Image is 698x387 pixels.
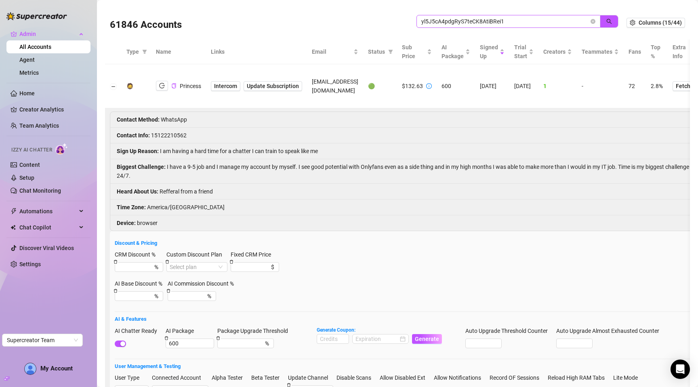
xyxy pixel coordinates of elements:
a: Settings [19,261,41,267]
span: filter [388,49,393,54]
label: Disable Scans [336,373,376,382]
label: Alpha Tester [212,373,248,382]
button: logout [156,81,168,90]
span: delete [229,260,233,264]
input: Package Upgrade Threshold [221,339,263,348]
span: Admin [19,27,77,40]
th: Fans [624,40,646,64]
td: 600 [437,64,475,108]
button: Copy Account UID [171,83,177,89]
a: Agent [19,57,35,63]
strong: Heard About Us : [117,188,158,195]
span: logout [159,83,165,88]
span: delete [216,336,220,340]
label: Reload High RAM Tabs [548,373,610,382]
strong: Contact Method : [117,116,160,123]
input: Fixed CRM Price [234,263,269,271]
label: AI Base Discount % [115,279,168,288]
a: Setup [19,175,34,181]
span: Type [126,47,139,56]
span: Fetch [676,83,690,89]
a: Discover Viral Videos [19,245,74,251]
span: Email [312,47,352,56]
span: info-circle [426,83,432,89]
span: AI Package [442,43,464,61]
strong: Contact Info : [117,132,150,139]
span: Update Subscription [247,83,299,89]
button: Columns (15/44) [627,18,685,27]
button: Fetch [673,81,694,91]
span: delete [165,260,169,264]
span: Signed Up [480,43,498,61]
span: build [4,376,10,381]
th: Teammates [577,40,624,64]
span: filter [141,46,149,58]
span: Automations [19,205,77,218]
th: Links [206,40,307,64]
label: Record OF Sessions [490,373,545,382]
div: $132.63 [402,82,423,90]
strong: Device : [117,220,136,226]
span: delete [114,289,118,293]
button: Generate [412,334,442,344]
strong: Sign Up Reason : [117,148,159,154]
label: Auto Upgrade Almost Exhausted Counter [556,326,664,335]
label: Update Channel [288,373,333,382]
td: [DATE] [475,64,509,108]
label: Lite Mode [613,373,643,382]
input: Credits [317,334,349,343]
a: Content [19,162,40,168]
span: 72 [629,83,635,89]
span: Chat Copilot [19,221,77,234]
input: Auto Upgrade Threshold Counter [466,339,501,348]
span: 🟢 [368,83,375,89]
span: crown [11,31,17,37]
input: AI Base Discount % [118,292,153,301]
label: AI Commission Discount % [168,279,239,288]
div: Open Intercom Messenger [671,360,690,379]
a: Metrics [19,69,39,76]
img: AD_cMMTxCeTpmN1d5MnKJ1j-_uXZCpTKapSSqNGg4PyXtR_tCW7gZXTNmFz2tpVv9LSyNV7ff1CaS4f4q0HLYKULQOwoM5GQR... [25,363,36,374]
img: logo-BBDzfeDw.svg [6,12,67,20]
div: 🧔 [126,82,133,90]
input: AI Package [166,339,214,348]
th: Trial Start [509,40,538,64]
a: Team Analytics [19,122,59,129]
label: AI Chatter Ready [115,326,162,335]
h3: 61846 Accounts [110,19,182,32]
button: close-circle [591,19,595,24]
td: [EMAIL_ADDRESS][DOMAIN_NAME] [307,64,363,108]
label: User Type [115,373,145,382]
span: 2.8% [651,83,663,89]
strong: Biggest Challenge : [117,164,166,170]
label: Package Upgrade Threshold [217,326,293,335]
span: Creators [543,47,566,56]
button: Collapse row [110,83,117,90]
input: Auto Upgrade Almost Exhausted Counter [557,339,592,348]
label: Fixed CRM Price [231,250,276,259]
span: Generate [415,336,439,342]
label: Custom Discount Plan [166,250,227,259]
a: Chat Monitoring [19,187,61,194]
label: Allow Notifications [434,373,486,382]
th: Email [307,40,363,64]
label: CRM Discount % [115,250,161,259]
th: Name [151,40,206,64]
th: Signed Up [475,40,509,64]
span: copy [171,83,177,88]
input: AI Commission Discount % [171,292,206,301]
input: Expiration [355,334,398,343]
label: Allow Disabled Ext [380,373,431,382]
span: Intercom [214,82,237,90]
label: Connected Account [152,373,206,382]
span: Princess [180,83,201,89]
img: AI Chatter [55,143,68,155]
span: delete [287,383,291,387]
span: delete [114,260,118,264]
span: Izzy AI Chatter [11,146,52,154]
th: Sub Price [397,40,437,64]
th: Creators [538,40,577,64]
input: Search by UID / Name / Email / Creator Username [421,17,589,26]
span: Teammates [582,47,612,56]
